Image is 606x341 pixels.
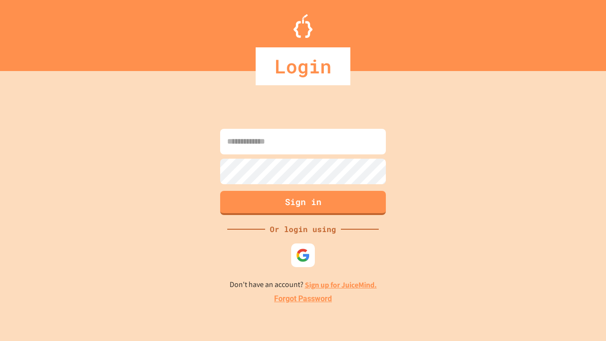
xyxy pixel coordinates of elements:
[220,191,386,215] button: Sign in
[296,248,310,262] img: google-icon.svg
[256,47,350,85] div: Login
[265,224,341,235] div: Or login using
[274,293,332,305] a: Forgot Password
[294,14,312,38] img: Logo.svg
[230,279,377,291] p: Don't have an account?
[305,280,377,290] a: Sign up for JuiceMind.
